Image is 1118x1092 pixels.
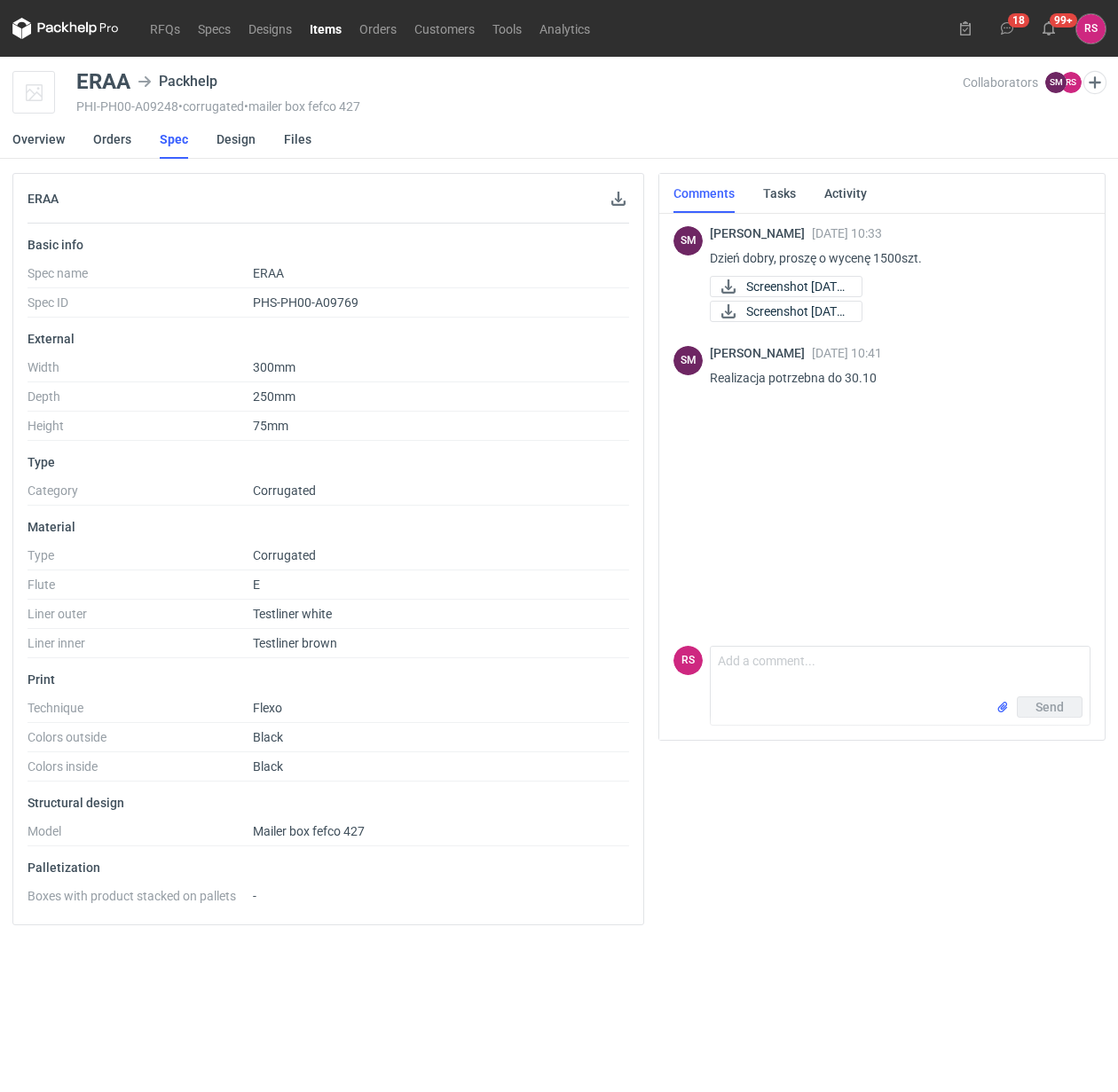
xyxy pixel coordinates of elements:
a: Screenshot [DATE].. [710,301,862,322]
span: • corrugated [178,99,244,114]
span: PHS-PH00-A09769 [253,295,358,310]
button: 99+ [1035,14,1063,43]
dt: Technique [28,701,253,723]
span: • mailer box fefco 427 [244,99,360,114]
span: 300mm [253,360,295,374]
a: Spec [160,120,188,159]
dt: Spec ID [28,295,253,318]
h2: ERAA [28,192,59,206]
svg: Packhelp Pro [12,18,119,39]
div: Screenshot 2025-10-14 at 10.29.24.png [710,301,862,322]
p: Dzień dobry, proszę o wycenę 1500szt. [710,247,1076,269]
a: Tasks [763,174,796,213]
a: Comments [673,174,735,213]
a: Screenshot [DATE].. [710,276,862,297]
p: Palletization [28,860,629,875]
span: Flexo [253,701,282,715]
div: Rafał Stani [1076,14,1106,43]
p: Material [28,520,629,534]
button: Edit collaborators [1083,71,1106,94]
dt: Liner outer [28,607,253,629]
a: Design [217,120,256,159]
figcaption: RS [1060,72,1082,93]
dt: Boxes with product stacked on pallets [28,889,253,910]
span: Collaborators [963,75,1038,90]
span: Corrugated [253,483,316,498]
p: Type [28,455,629,469]
div: Sebastian Markut [673,226,703,255]
a: Tools [484,18,531,39]
dt: Height [28,419,253,441]
span: [PERSON_NAME] [710,226,812,240]
dt: Width [28,360,253,382]
dt: Type [28,548,253,570]
button: RS [1076,14,1106,43]
a: Overview [12,120,65,159]
a: Items [301,18,350,39]
dt: Colors outside [28,730,253,752]
div: PHI-PH00-A09248 [76,99,963,114]
span: Screenshot [DATE].. [746,302,847,321]
div: Screenshot 2025-10-14 at 10.29.18.png [710,276,862,297]
div: Rafał Stani [673,646,703,675]
figcaption: SM [673,226,703,255]
div: Sebastian Markut [673,346,703,375]
span: [DATE] 10:33 [812,226,882,240]
a: RFQs [141,18,189,39]
span: Black [253,730,283,744]
a: Activity [824,174,867,213]
dt: Liner inner [28,636,253,658]
figcaption: SM [1045,72,1067,93]
span: Mailer box fefco 427 [253,824,365,838]
span: 250mm [253,389,295,404]
p: Print [28,672,629,687]
p: Structural design [28,796,629,810]
button: Send [1017,696,1083,718]
a: Specs [189,18,240,39]
a: Orders [93,120,131,159]
span: ERAA [253,266,284,280]
a: Customers [405,18,484,39]
div: Packhelp [138,71,217,92]
span: [PERSON_NAME] [710,346,812,360]
button: 18 [993,14,1021,43]
button: Download specification [608,188,629,209]
span: 75mm [253,419,288,433]
a: Designs [240,18,301,39]
span: Black [253,759,283,774]
dt: Spec name [28,266,253,288]
a: Files [284,120,311,159]
span: Screenshot [DATE].. [746,277,847,296]
dt: Category [28,483,253,506]
span: [DATE] 10:41 [812,346,882,360]
a: Analytics [531,18,599,39]
figcaption: SM [673,346,703,375]
dt: Flute [28,577,253,600]
div: ERAA [76,71,130,92]
figcaption: RS [673,646,703,675]
span: Testliner brown [253,636,337,650]
span: Corrugated [253,548,316,562]
dt: Depth [28,389,253,412]
p: Basic info [28,238,629,252]
p: Realizacja potrzebna do 30.10 [710,367,1076,389]
a: Orders [350,18,405,39]
span: Send [1035,701,1064,713]
dt: Colors inside [28,759,253,782]
dt: Model [28,824,253,846]
span: Testliner white [253,607,332,621]
span: E [253,577,260,592]
span: - [253,889,256,903]
p: External [28,332,629,346]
